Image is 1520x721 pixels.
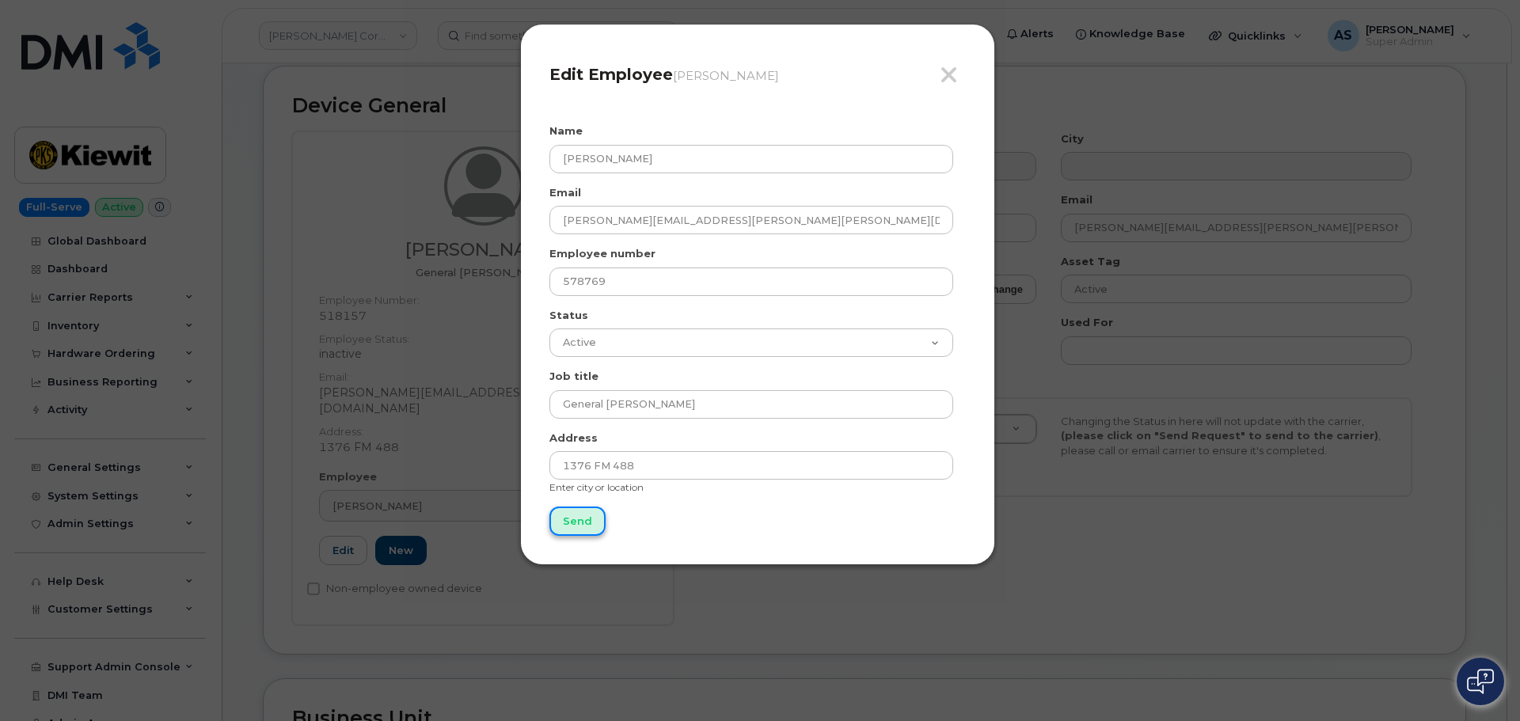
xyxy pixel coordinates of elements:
[549,123,583,139] label: Name
[549,308,588,323] label: Status
[549,431,598,446] label: Address
[549,246,655,261] label: Employee number
[549,369,598,384] label: Job title
[549,65,966,84] h4: Edit Employee
[1467,669,1494,694] img: Open chat
[549,481,644,493] small: Enter city or location
[549,185,581,200] label: Email
[549,507,606,536] input: Send
[673,68,779,83] small: [PERSON_NAME]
